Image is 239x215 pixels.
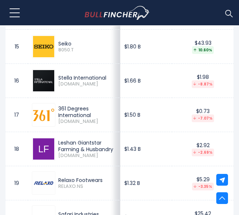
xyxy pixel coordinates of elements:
[192,149,214,156] div: -2.69%
[58,47,116,53] span: 8050.T
[33,36,54,57] img: 8050.T.png
[58,153,116,159] span: [DOMAIN_NAME]
[58,105,116,119] div: 361 Degrees International
[192,183,214,190] div: -3.35%
[120,166,172,200] td: $1.32 B
[176,108,230,122] div: $0.73
[192,80,214,88] div: -8.87%
[192,46,214,54] div: 10.60%
[176,176,230,190] div: $5.29
[85,6,163,20] a: Go to homepage
[58,81,116,87] span: [DOMAIN_NAME]
[58,119,116,125] span: [DOMAIN_NAME]
[176,142,230,156] div: $2.92
[33,70,54,91] img: 1836.HK.png
[5,64,28,98] td: 16
[120,132,172,166] td: $1.43 B
[5,98,28,132] td: 17
[33,172,54,194] img: RELAXO.NS.png
[176,40,230,54] div: $43.93
[33,109,54,121] img: 1361.HK.png
[5,166,28,200] td: 19
[176,74,230,88] div: $1.98
[120,30,172,64] td: $1.80 B
[58,139,116,153] div: Leshan Giantstar Farming & Husbandry
[5,30,28,64] td: 15
[58,40,116,47] div: Seiko
[58,177,116,183] div: Relaxo Footwears
[192,114,214,122] div: -7.07%
[5,132,28,166] td: 18
[58,183,116,190] span: RELAXO.NS
[120,98,172,132] td: $1.50 B
[120,64,172,98] td: $1.66 B
[58,74,116,81] div: Stella International
[85,6,150,20] img: Bullfincher logo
